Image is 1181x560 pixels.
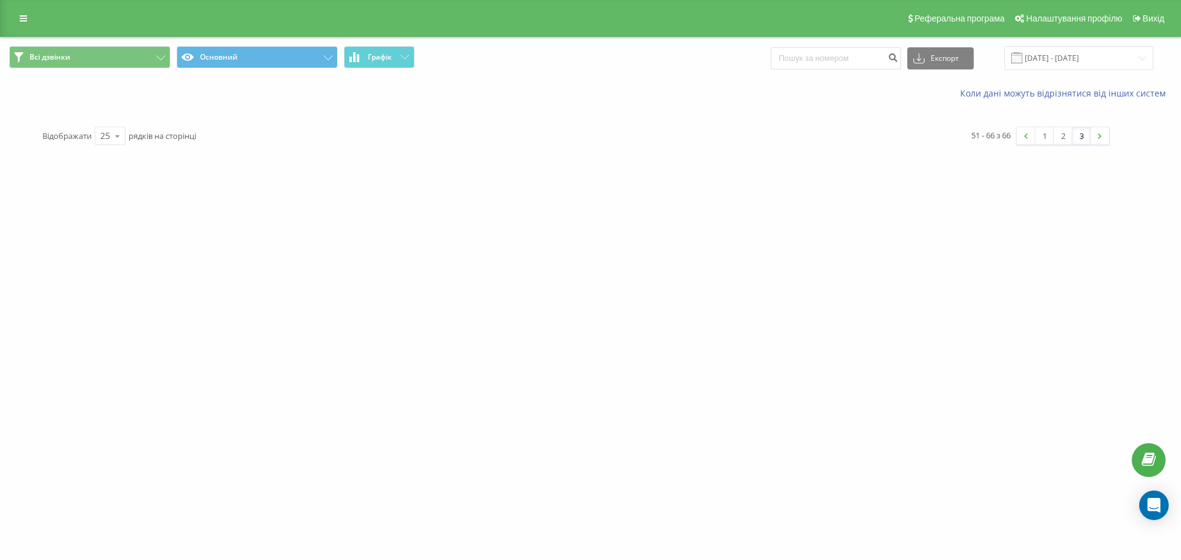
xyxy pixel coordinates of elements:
span: Реферальна програма [915,14,1005,23]
div: Open Intercom Messenger [1139,491,1169,520]
a: 2 [1054,127,1072,144]
div: 25 [100,130,110,142]
a: Коли дані можуть відрізнятися вiд інших систем [960,87,1172,99]
span: рядків на сторінці [129,130,196,141]
button: Основний [177,46,338,68]
span: Всі дзвінки [30,52,70,62]
span: Налаштування профілю [1026,14,1122,23]
span: Графік [368,53,392,61]
button: Експорт [907,47,974,69]
button: Всі дзвінки [9,46,170,68]
a: 3 [1072,127,1091,144]
a: 1 [1035,127,1054,144]
div: 51 - 66 з 66 [971,129,1011,141]
input: Пошук за номером [771,47,901,69]
span: Вихід [1143,14,1164,23]
button: Графік [344,46,415,68]
span: Відображати [42,130,92,141]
